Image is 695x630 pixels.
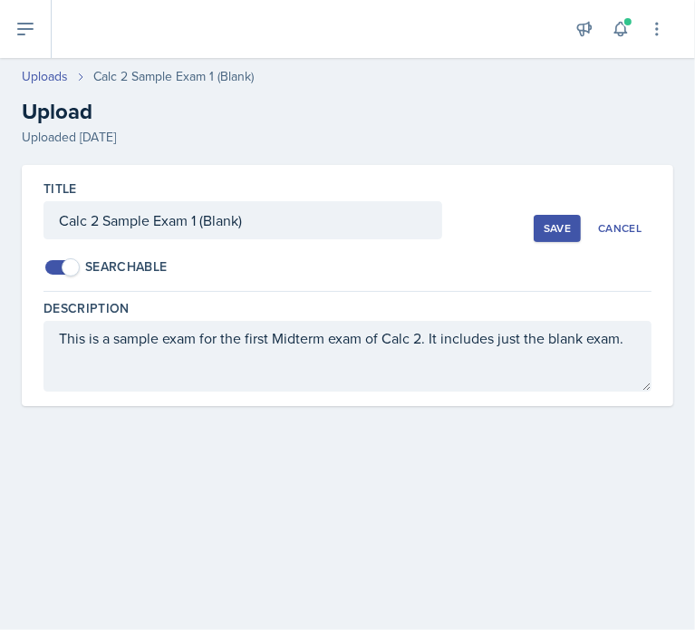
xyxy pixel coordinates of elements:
button: Save [534,215,581,242]
div: Cancel [598,221,642,236]
div: Uploaded [DATE] [22,128,673,147]
a: Uploads [22,67,68,86]
div: Save [544,221,571,236]
div: Searchable [85,257,168,276]
h2: Upload [22,95,673,128]
input: Enter title [43,201,442,239]
button: Cancel [588,215,652,242]
label: Description [43,299,130,317]
div: Calc 2 Sample Exam 1 (Blank) [93,67,254,86]
label: Title [43,179,77,198]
